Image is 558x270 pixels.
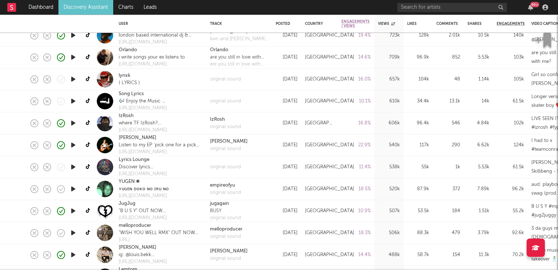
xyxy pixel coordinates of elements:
[407,141,429,150] div: 117k
[305,97,354,106] div: [GEOGRAPHIC_DATA]
[341,251,371,259] div: 14.4 %
[305,22,330,26] div: Country
[119,192,169,200] div: [URL][DOMAIN_NAME]
[210,61,268,68] a: are you still in love with me
[407,119,429,128] div: 96.4k
[378,207,400,215] div: 507k
[407,31,429,40] div: 128k
[436,163,460,172] div: 1k
[530,2,539,7] div: 99 +
[467,207,489,215] div: 1.51k
[119,112,134,120] a: IzRosh
[210,248,248,255] a: [PERSON_NAME]
[436,185,460,194] div: 372
[378,53,400,62] div: 709k
[436,22,458,26] div: Comments
[467,119,489,128] div: 4.84k
[276,53,298,62] div: [DATE]
[436,141,460,150] div: 290
[210,116,241,123] a: IzRosh
[119,105,168,112] div: [URL][DOMAIN_NAME]
[407,53,429,62] div: 96.9k
[119,200,135,207] a: JugJug
[119,236,203,244] a: [URL]
[341,207,371,215] div: 10.9 %
[467,97,489,106] div: 14k
[210,54,268,61] div: are you still in love with me?
[119,142,203,149] div: Listen to my EP 'pick one for a pick me up' out now link below 🧚‍♀️
[210,164,241,171] a: original sound
[407,185,429,194] div: 87.9k
[210,182,241,189] a: empireofyu
[497,22,525,26] span: Engagements
[305,251,354,259] div: [GEOGRAPHIC_DATA]
[378,22,395,26] div: Views
[378,97,400,106] div: 610k
[210,46,268,54] div: Orlando
[467,75,489,84] div: 1.14k
[305,119,334,128] div: [GEOGRAPHIC_DATA]
[119,98,168,105] div: 🎶 Enjoy the Music 🎶 ⬇️ Playlist below ⬇️ 🎯 200 000 🎯
[407,75,429,84] div: 104k
[119,32,203,39] div: london based international dj & producer Bookings - [EMAIL_ADDRESS][DOMAIN_NAME]
[276,22,294,26] div: Posted
[119,90,144,98] a: Song Lyrics
[210,145,248,153] a: original sound
[276,119,298,128] div: [DATE]
[341,53,371,62] div: 14.6 %
[305,163,354,172] div: [GEOGRAPHIC_DATA]
[305,31,354,40] div: [GEOGRAPHIC_DATA]
[378,251,400,259] div: 488k
[341,185,371,194] div: 18.5 %
[436,207,460,215] div: 184
[210,189,241,196] a: original sound
[497,163,524,172] div: 61.5k
[276,207,298,215] div: [DATE]
[210,255,248,262] a: original sound
[210,98,241,105] a: original sound
[467,229,489,237] div: 3.79k
[467,31,489,40] div: 10.5k
[276,163,298,172] div: [DATE]
[210,123,241,131] a: original sound
[305,53,354,62] div: [GEOGRAPHIC_DATA]
[210,214,241,222] a: original sound
[407,163,429,172] div: 55k
[436,97,460,106] div: 13.1k
[119,156,149,164] a: Lyrics Lounge
[210,226,242,233] a: melloproducer
[119,54,185,61] div: i write songs your ex listens to
[210,207,241,215] div: BUSY
[528,4,533,10] button: 99+
[119,61,185,68] div: [URL][DOMAIN_NAME]
[210,138,248,145] div: [PERSON_NAME]
[341,31,371,40] div: 19.4 %
[210,22,265,26] div: Track
[119,258,177,266] a: [URL][DOMAIN_NAME]
[497,119,524,128] div: 102k
[119,39,203,46] div: [URL][DOMAIN_NAME]
[341,229,371,237] div: 18.3 %
[378,31,400,40] div: 723k
[210,200,241,207] div: jugagain
[119,207,168,215] div: "B U S Y" OUT NOW🔁 Goofy Gangsta.
[119,72,130,79] a: lynxk
[436,229,460,237] div: 479
[210,233,242,240] a: original sound
[341,163,371,172] div: 11.4 %
[378,141,400,150] div: 540k
[407,229,429,237] div: 88.3k
[119,134,156,142] a: [PERSON_NAME]
[210,76,241,83] div: original sound
[341,97,371,106] div: 10.1 %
